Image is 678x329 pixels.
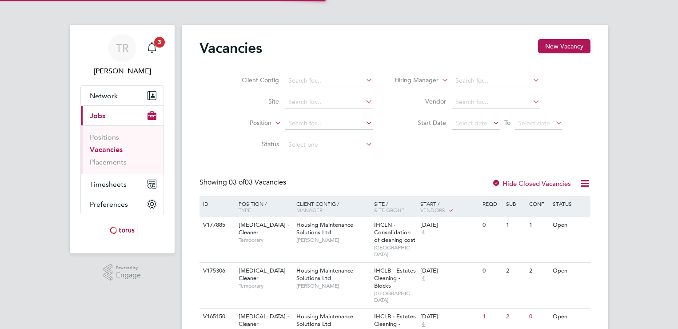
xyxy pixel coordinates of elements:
span: Engage [116,272,141,279]
a: Positions [90,133,119,141]
div: Conf [527,196,550,211]
button: Jobs [81,106,164,125]
span: [MEDICAL_DATA] - Cleaner [239,221,289,236]
div: 0 [527,309,550,325]
img: torus-logo-retina.png [107,223,138,237]
input: Search for... [285,96,373,108]
a: 3 [143,34,161,62]
div: [DATE] [420,313,478,321]
span: Housing Maintenance Solutions Ltd [296,267,353,282]
span: Tracey Radford [80,66,164,76]
div: Start / [418,196,480,218]
div: Jobs [81,125,164,174]
div: Status [550,196,589,211]
button: New Vacancy [538,39,590,53]
label: Vendor [395,97,446,105]
span: Jobs [90,112,105,120]
div: 2 [527,263,550,279]
a: Placements [90,158,127,166]
input: Search for... [452,75,540,87]
span: Housing Maintenance Solutions Ltd [296,221,353,236]
span: 03 of [229,178,245,187]
nav: Main navigation [70,25,175,253]
div: ID [201,196,232,211]
span: Timesheets [90,180,127,189]
span: Select date [518,119,550,127]
div: Position / [232,196,294,217]
a: Powered byEngage [104,264,141,281]
div: Showing [199,178,288,187]
span: Site Group [374,206,404,213]
span: [PERSON_NAME] [296,237,370,244]
input: Search for... [452,96,540,108]
input: Search for... [285,117,373,130]
label: Start Date [395,119,446,127]
div: 2 [504,263,527,279]
h2: Vacancies [199,39,262,57]
div: 2 [504,309,527,325]
div: V165150 [201,309,232,325]
span: Housing Maintenance Solutions Ltd [296,313,353,328]
span: 4 [420,229,426,237]
div: Open [550,263,589,279]
input: Search for... [285,75,373,87]
span: Manager [296,206,323,213]
div: 1 [527,217,550,233]
span: Type [239,206,251,213]
span: 4 [420,321,426,328]
label: Client Config [228,76,279,84]
div: [DATE] [420,267,478,275]
div: [DATE] [420,221,478,229]
div: Client Config / [294,196,372,217]
button: Timesheets [81,174,164,194]
div: 1 [480,309,503,325]
input: Select one [285,139,373,151]
span: 3 [154,37,165,48]
div: 0 [480,217,503,233]
label: Position [220,119,271,128]
div: Reqd [480,196,503,211]
span: [PERSON_NAME] [296,282,370,289]
span: TR [116,42,129,54]
span: IHCLB - Estates Cleaning - Blocks [374,267,416,289]
span: Powered by [116,264,141,272]
span: [MEDICAL_DATA] - Cleaner [239,267,289,282]
span: Vendors [420,206,445,213]
span: 03 Vacancies [229,178,286,187]
span: [MEDICAL_DATA] - Cleaner [239,313,289,328]
span: Network [90,92,118,100]
div: V177885 [201,217,232,233]
div: 0 [480,263,503,279]
span: 4 [420,275,426,282]
a: Go to home page [80,223,164,237]
span: IHCLN - Consolidation of cleaning cost [374,221,415,244]
span: [GEOGRAPHIC_DATA] [374,290,416,304]
div: V175306 [201,263,232,279]
button: Preferences [81,194,164,214]
div: Open [550,217,589,233]
button: Network [81,86,164,105]
span: Preferences [90,200,128,209]
label: Site [228,97,279,105]
label: Hide Closed Vacancies [492,179,571,188]
span: [GEOGRAPHIC_DATA] [374,244,416,258]
div: Sub [504,196,527,211]
div: Open [550,309,589,325]
div: 1 [504,217,527,233]
span: Select date [455,119,487,127]
label: Hiring Manager [387,76,439,85]
div: Site / [372,196,419,217]
label: Status [228,140,279,148]
span: To [502,117,513,128]
a: TR[PERSON_NAME] [80,34,164,76]
a: Vacancies [90,145,123,154]
span: Temporary [239,237,292,244]
span: Temporary [239,282,292,289]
